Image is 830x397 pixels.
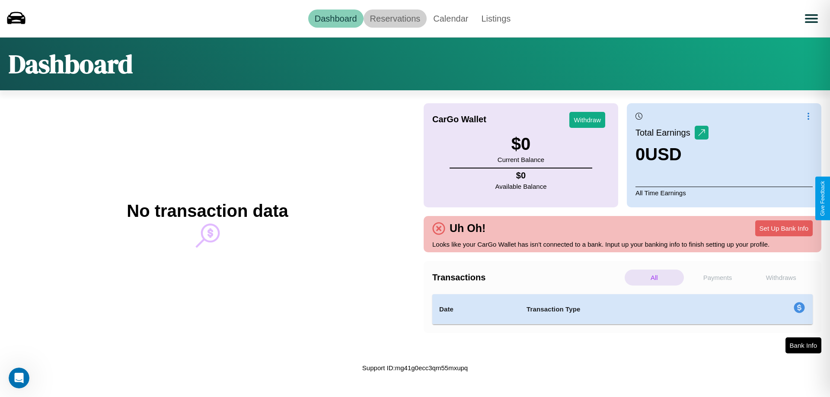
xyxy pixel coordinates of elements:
h4: Transactions [432,273,622,283]
button: Bank Info [785,337,821,353]
button: Open menu [799,6,824,31]
a: Listings [475,10,517,28]
p: Available Balance [495,181,547,192]
h4: $ 0 [495,171,547,181]
h4: Transaction Type [527,304,723,314]
button: Withdraw [569,112,605,128]
h3: 0 USD [635,145,709,164]
button: Set Up Bank Info [755,220,813,236]
a: Reservations [364,10,427,28]
h2: No transaction data [127,201,288,221]
p: Withdraws [751,270,811,286]
a: Dashboard [308,10,364,28]
a: Calendar [427,10,475,28]
iframe: Intercom live chat [9,368,29,388]
h1: Dashboard [9,46,133,82]
p: Current Balance [498,154,544,165]
p: All Time Earnings [635,187,813,199]
h4: Uh Oh! [445,222,490,235]
div: Give Feedback [820,181,826,216]
h4: CarGo Wallet [432,114,486,124]
h4: Date [439,304,513,314]
p: Looks like your CarGo Wallet has isn't connected to a bank. Input up your banking info to finish ... [432,238,813,250]
p: Support ID: mg41g0ecc3qm55mxupq [362,362,468,374]
p: Payments [688,270,747,286]
p: Total Earnings [635,125,695,140]
h3: $ 0 [498,134,544,154]
p: All [625,270,684,286]
table: simple table [432,294,813,324]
